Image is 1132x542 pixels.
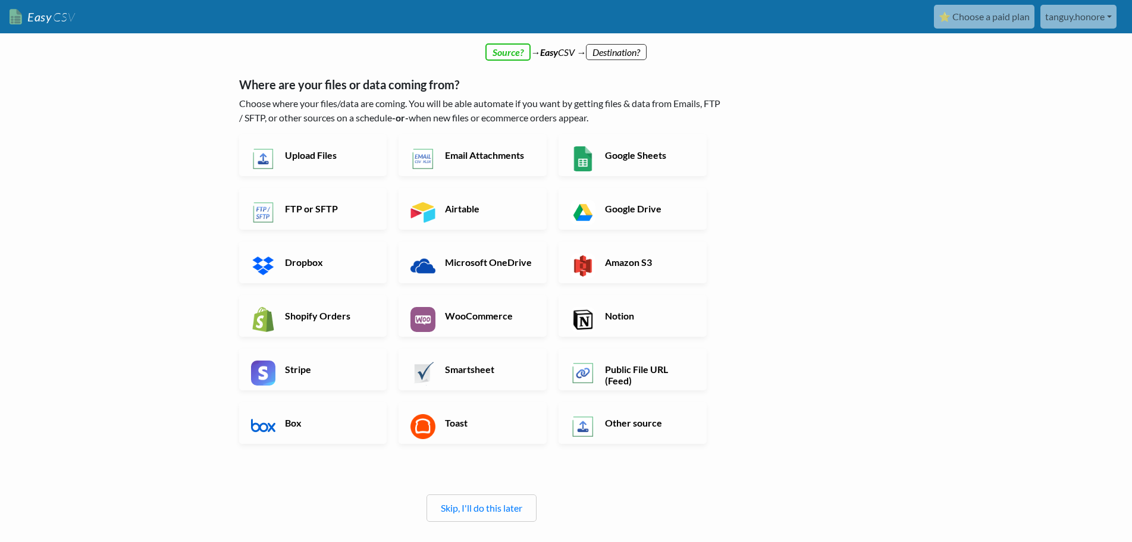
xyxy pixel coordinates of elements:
h6: WooCommerce [442,310,535,321]
a: Airtable [399,188,547,230]
h6: FTP or SFTP [282,203,375,214]
h6: Notion [602,310,695,321]
img: FTP or SFTP App & API [251,200,276,225]
a: Microsoft OneDrive [399,242,547,283]
a: FTP or SFTP [239,188,387,230]
a: Shopify Orders [239,295,387,337]
img: Email New CSV or XLSX File App & API [410,146,435,171]
h6: Google Sheets [602,149,695,161]
img: Notion App & API [570,307,595,332]
h6: Upload Files [282,149,375,161]
img: Box App & API [251,414,276,439]
a: Amazon S3 [559,242,707,283]
a: Email Attachments [399,134,547,176]
h6: Microsoft OneDrive [442,256,535,268]
a: Google Sheets [559,134,707,176]
a: Google Drive [559,188,707,230]
img: Shopify App & API [251,307,276,332]
img: WooCommerce App & API [410,307,435,332]
a: EasyCSV [10,5,75,29]
img: Toast App & API [410,414,435,439]
a: Skip, I'll do this later [441,502,522,513]
h6: Email Attachments [442,149,535,161]
a: ⭐ Choose a paid plan [934,5,1034,29]
a: Smartsheet [399,349,547,390]
h6: Box [282,417,375,428]
img: Google Drive App & API [570,200,595,225]
img: Dropbox App & API [251,253,276,278]
a: tanguy.honore [1040,5,1117,29]
a: Stripe [239,349,387,390]
img: Google Sheets App & API [570,146,595,171]
h6: Shopify Orders [282,310,375,321]
h6: Airtable [442,203,535,214]
a: Public File URL (Feed) [559,349,707,390]
b: -or- [392,112,409,123]
img: Smartsheet App & API [410,361,435,386]
a: WooCommerce [399,295,547,337]
h6: Toast [442,417,535,428]
p: Choose where your files/data are coming. You will be able automate if you want by getting files &... [239,96,724,125]
h6: Dropbox [282,256,375,268]
img: Amazon S3 App & API [570,253,595,278]
img: Stripe App & API [251,361,276,386]
a: Other source [559,402,707,444]
h6: Public File URL (Feed) [602,364,695,386]
img: Public File URL App & API [570,361,595,386]
div: → CSV → [227,33,905,59]
a: Upload Files [239,134,387,176]
span: CSV [52,10,75,24]
img: Airtable App & API [410,200,435,225]
a: Box [239,402,387,444]
a: Toast [399,402,547,444]
h6: Other source [602,417,695,428]
h6: Amazon S3 [602,256,695,268]
img: Upload Files App & API [251,146,276,171]
h5: Where are your files or data coming from? [239,77,724,92]
img: Other Source App & API [570,414,595,439]
h6: Stripe [282,364,375,375]
h6: Google Drive [602,203,695,214]
a: Notion [559,295,707,337]
a: Dropbox [239,242,387,283]
h6: Smartsheet [442,364,535,375]
img: Microsoft OneDrive App & API [410,253,435,278]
